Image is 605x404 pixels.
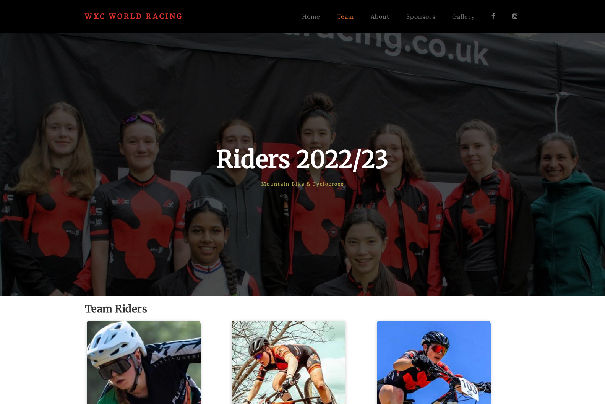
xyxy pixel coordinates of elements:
[89,182,517,187] h4: Mountain Bike & Cyclocross
[294,7,329,26] a: Home
[444,7,483,26] a: Gallery
[398,7,444,26] a: Sponsors
[329,7,362,26] a: Team
[85,303,521,317] h3: Team Riders
[362,7,398,26] a: About
[89,146,517,178] h1: Riders 2022/23
[79,7,189,26] a: WXC World Racing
